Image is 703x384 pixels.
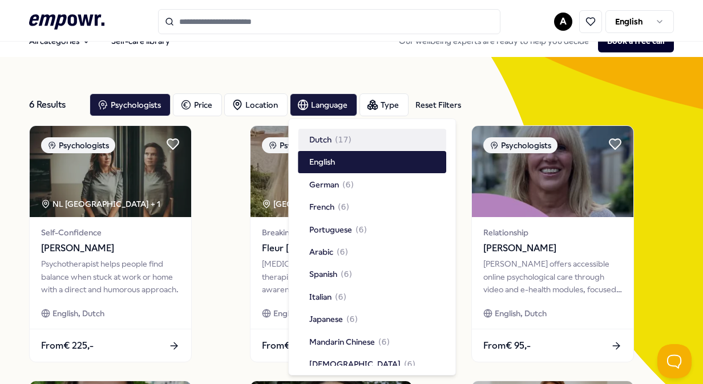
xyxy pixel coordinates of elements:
iframe: Help Scout Beacon - Open [657,344,692,378]
span: Portuguese [309,223,352,236]
a: package imagePsychologistsRelationship[PERSON_NAME][PERSON_NAME] offers accessible online psychol... [471,125,634,362]
div: NL [GEOGRAPHIC_DATA] + 1 [41,198,160,210]
span: [DEMOGRAPHIC_DATA] [309,358,401,370]
span: From € 225,- [41,338,94,353]
div: [PERSON_NAME] offers accessible online psychological care through video and e-health modules, foc... [483,258,622,296]
span: ( 6 ) [342,178,354,191]
span: French [309,201,334,213]
span: English, Dutch [52,307,104,320]
div: 6 Results [29,93,80,116]
span: Spanish [309,268,337,280]
span: Japanese [309,313,343,325]
div: Psychologists [483,137,557,153]
span: ( 6 ) [355,223,367,236]
span: Self-Confidence [41,226,180,239]
img: package image [251,126,412,217]
div: Psychotherapist helps people find balance when stuck at work or home with a direct and humorous a... [41,258,180,296]
button: Psychologists [90,93,171,116]
a: package imagePsychologistsNL [GEOGRAPHIC_DATA] + 1Self-Confidence[PERSON_NAME]Psychotherapist hel... [29,125,192,362]
span: Dutch [309,133,332,146]
img: package image [30,126,191,217]
span: Breaking Patterns [262,226,401,239]
span: Relationship [483,226,622,239]
img: package image [472,126,633,217]
span: English, Dutch [273,307,325,320]
span: English [309,156,335,168]
div: Reset Filters [415,99,461,111]
span: ( 6 ) [337,246,348,258]
button: Type [359,93,409,116]
span: From € 150,- [262,338,314,353]
button: Location [224,93,288,116]
span: Fleur [PERSON_NAME] [262,241,401,256]
span: ( 6 ) [346,313,358,325]
button: Price [173,93,222,116]
span: [PERSON_NAME] [483,241,622,256]
span: ( 17 ) [335,133,351,146]
button: Language [290,93,357,116]
span: Arabic [309,246,333,258]
div: Psychologists [262,137,336,153]
a: package imagePsychologists[GEOGRAPHIC_DATA] Breaking PatternsFleur [PERSON_NAME][MEDICAL_DATA] an... [250,125,413,362]
div: Psychologists [41,137,115,153]
span: ( 6 ) [378,336,390,348]
span: ( 6 ) [338,201,349,213]
span: Mandarin Chinese [309,336,375,348]
span: German [309,178,339,191]
span: ( 6 ) [404,358,415,370]
input: Search for products, categories or subcategories [158,9,500,34]
span: English, Dutch [495,307,547,320]
div: [MEDICAL_DATA] and system therapist offers a safe space for self-awareness, [MEDICAL_DATA], and m... [262,258,401,296]
span: ( 6 ) [335,291,346,303]
span: Italian [309,291,332,303]
span: From € 95,- [483,338,531,353]
span: [PERSON_NAME] [41,241,180,256]
div: Suggestions [298,128,446,366]
span: ( 6 ) [341,268,352,280]
button: A [554,13,572,31]
div: [GEOGRAPHIC_DATA] [262,198,359,210]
